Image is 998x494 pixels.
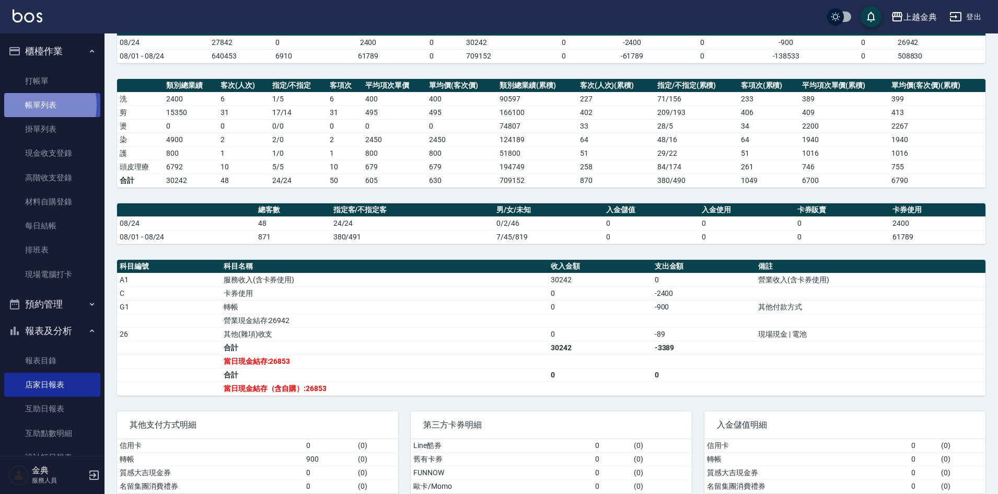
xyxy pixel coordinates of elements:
[494,203,604,217] th: 男/女/未知
[426,133,497,146] td: 2450
[117,92,164,106] td: 洗
[593,439,632,453] td: 0
[411,466,593,479] td: FUNNOW
[221,341,548,354] td: 合計
[426,160,497,174] td: 679
[270,133,328,146] td: 2 / 0
[738,160,799,174] td: 261
[355,439,398,453] td: ( 0 )
[652,327,756,341] td: -89
[497,119,577,133] td: 74807
[799,174,889,187] td: 6700
[938,452,985,466] td: ( 0 )
[497,160,577,174] td: 194749
[256,203,331,217] th: 總客數
[331,216,494,230] td: 24/24
[400,49,463,63] td: 0
[631,479,692,493] td: ( 0 )
[738,146,799,160] td: 51
[799,92,889,106] td: 389
[336,36,400,49] td: 2400
[655,119,738,133] td: 28 / 5
[4,291,100,318] button: 預約管理
[304,452,355,466] td: 900
[363,174,426,187] td: 605
[938,439,985,453] td: ( 0 )
[164,119,218,133] td: 0
[704,439,909,453] td: 信用卡
[548,368,652,382] td: 0
[117,327,221,341] td: 26
[664,49,740,63] td: 0
[221,300,548,314] td: 轉帳
[4,397,100,421] a: 互助日報表
[117,133,164,146] td: 染
[604,203,699,217] th: 入金儲值
[652,286,756,300] td: -2400
[655,146,738,160] td: 29 / 22
[895,36,985,49] td: 26942
[704,479,909,493] td: 名留集團消費禮券
[655,133,738,146] td: 48 / 16
[4,69,100,93] a: 打帳單
[4,141,100,165] a: 現金收支登錄
[117,49,209,63] td: 08/01 - 08/24
[355,466,398,479] td: ( 0 )
[327,160,363,174] td: 10
[664,36,740,49] td: 0
[363,146,426,160] td: 800
[32,476,85,485] p: 服務人員
[164,133,218,146] td: 4900
[909,439,939,453] td: 0
[889,160,985,174] td: 755
[577,146,655,160] td: 51
[8,465,29,486] img: Person
[548,327,652,341] td: 0
[426,92,497,106] td: 400
[304,439,355,453] td: 0
[889,119,985,133] td: 2267
[218,106,270,119] td: 31
[652,273,756,286] td: 0
[704,439,985,493] table: a dense table
[327,174,363,187] td: 50
[221,354,548,368] td: 當日現金結存:26853
[411,479,593,493] td: 歐卡/Momo
[4,166,100,190] a: 高階收支登錄
[655,106,738,119] td: 209 / 193
[331,203,494,217] th: 指定客/不指定客
[497,92,577,106] td: 90597
[164,106,218,119] td: 15350
[655,174,738,187] td: 380/490
[363,119,426,133] td: 0
[631,439,692,453] td: ( 0 )
[799,133,889,146] td: 1940
[577,106,655,119] td: 402
[889,133,985,146] td: 1940
[117,203,985,244] table: a dense table
[270,79,328,93] th: 指定/不指定
[887,6,941,28] button: 上越金典
[4,117,100,141] a: 掛單列表
[426,106,497,119] td: 495
[577,174,655,187] td: 870
[593,479,632,493] td: 0
[577,92,655,106] td: 227
[652,260,756,273] th: 支出金額
[218,79,270,93] th: 客次(人次)
[423,420,679,430] span: 第三方卡券明細
[270,119,328,133] td: 0 / 0
[527,36,600,49] td: 0
[117,106,164,119] td: 剪
[548,300,652,314] td: 0
[738,106,799,119] td: 406
[497,106,577,119] td: 166100
[327,79,363,93] th: 客項次
[304,479,355,493] td: 0
[497,146,577,160] td: 51800
[756,300,985,314] td: 其他付款方式
[209,49,273,63] td: 640453
[604,216,699,230] td: 0
[889,174,985,187] td: 6790
[117,160,164,174] td: 頭皮理療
